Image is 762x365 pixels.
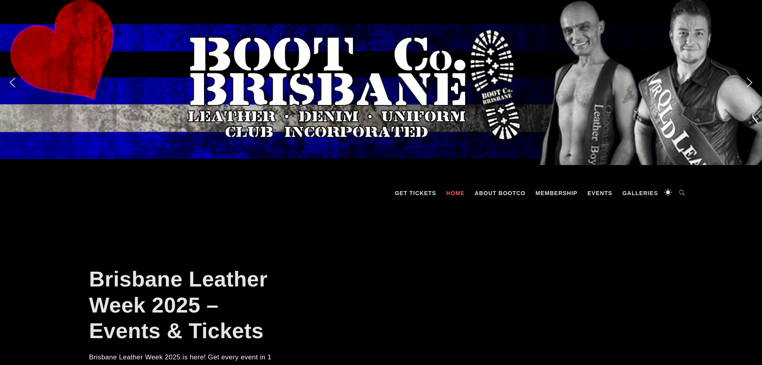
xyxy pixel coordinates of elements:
a: GET TICKETS [391,181,440,205]
img: previous arrow [6,76,19,89]
img: next arrow [743,76,756,89]
a: Events [584,181,616,205]
a: Galleries [618,181,662,205]
a: About BootCo [471,181,530,205]
a: Brisbane Leather Week 2025 – Events & Tickets [89,267,268,343]
a: Membership [532,181,582,205]
a: Home [442,181,469,205]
